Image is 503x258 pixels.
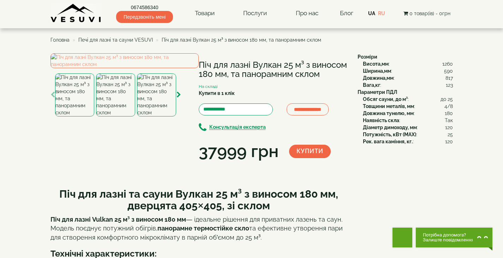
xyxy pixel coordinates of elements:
span: 123 [446,82,453,89]
h1: Піч для лазні Вулкан 25 м³ з виносом 180 мм, та панорамним склом [199,60,347,79]
button: Get Call button [393,228,412,247]
img: Завод VESUVI [50,4,102,23]
span: до 25 [441,96,453,103]
div: : [363,131,453,138]
p: — ідеальне рішення для приватних лазень та саун. Модель поєднує потужний обігрів, та ефективне ут... [50,215,347,242]
span: 25 [448,131,453,138]
img: Піч для лазні Вулкан 25 м³ з виносом 180 мм, та панорамним склом [55,73,94,116]
a: UA [368,11,375,16]
div: : [363,138,453,145]
strong: панорамне термостійке скло [157,224,249,232]
div: : [363,74,453,82]
button: Chat button [416,228,492,247]
label: Купити в 1 клік [199,90,235,97]
b: Потужність, кВт (MAX) [363,132,416,137]
a: RU [378,11,385,16]
b: Консультація експерта [209,125,266,130]
a: Товари [188,5,222,22]
b: Вага,кг [363,82,380,88]
b: Параметри ПДЛ [358,89,397,95]
div: : [363,96,453,103]
span: Піч для лазні Вулкан 25 м³ з виносом 180 мм, та панорамним склом [162,37,321,43]
a: Печі для лазні та сауни VESUVI [78,37,153,43]
strong: Піч для лазні Vulkan 25 м³ з виносом 180 мм [50,216,186,223]
b: Ширина,мм [363,68,391,74]
b: Обсяг сауни, до м³ [363,96,408,102]
span: Залиште повідомлення [423,238,474,242]
b: Висота,мм [363,61,389,67]
a: 0674586340 [116,4,173,11]
span: 1260 [442,60,453,67]
b: Довжина,мм [363,75,394,81]
div: : [363,110,453,117]
span: 4/8 [444,103,453,110]
img: Піч для лазні Вулкан 25 м³ з виносом 180 мм, та панорамним склом [50,53,199,68]
a: Блог [340,10,353,17]
a: Головна [50,37,70,43]
b: Довжина тунелю, мм [363,110,414,116]
span: 120 [445,138,453,145]
span: 120 [445,124,453,131]
b: Товщини металів, мм [363,103,414,109]
div: : [363,124,453,131]
img: Піч для лазні Вулкан 25 м³ з виносом 180 мм, та панорамним склом [96,73,135,116]
b: Розміри [358,54,377,60]
div: : [363,103,453,110]
div: : [363,67,453,74]
button: Купити [289,145,331,158]
img: Піч для лазні Вулкан 25 м³ з виносом 180 мм, та панорамним склом [137,73,176,116]
b: Діаметр димоходу, мм [363,125,417,130]
a: Про нас [289,5,325,22]
strong: Піч для лазні та сауни Вулкан 25 м³ з виносом 180 мм, дверцята 405×405, зі склом [59,188,338,212]
span: 817 [445,74,453,82]
span: Потрібна допомога? [423,233,474,238]
button: 0 товар(ів) - 0грн [401,10,453,17]
small: На складі [199,84,218,89]
span: 0 товар(ів) - 0грн [409,11,450,16]
div: : [363,60,453,67]
span: Так [445,117,453,124]
span: 590 [444,67,453,74]
span: Передзвоніть мені [116,11,173,23]
div: : [363,117,453,124]
b: Наявність скла [363,118,399,123]
b: Рек. вага каміння, кг. [363,139,413,144]
a: Послуги [236,5,274,22]
div: : [363,82,453,89]
div: 37999 грн [199,139,279,163]
span: 180 [445,110,453,117]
